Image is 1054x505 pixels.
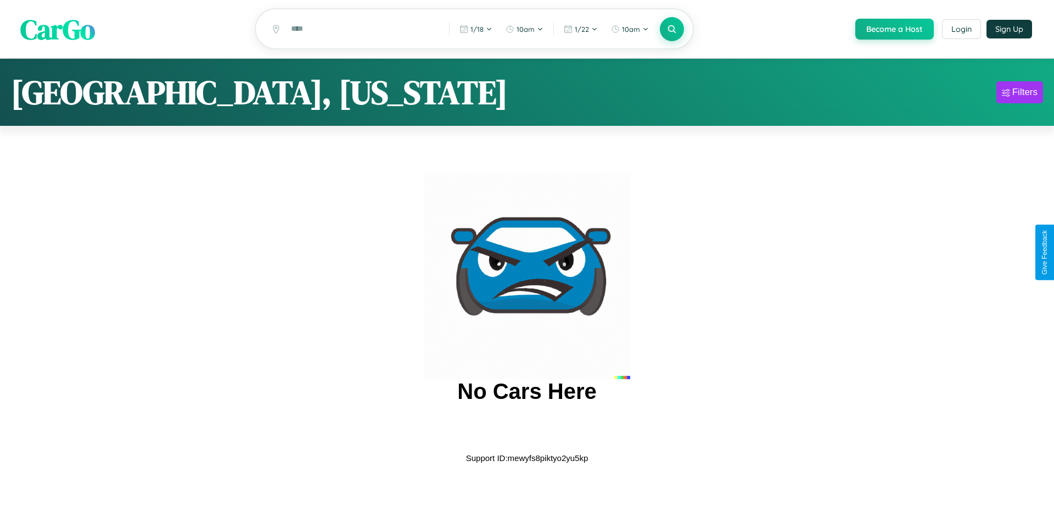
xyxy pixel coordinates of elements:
button: Filters [996,81,1043,103]
span: 1 / 22 [575,25,589,34]
button: 10am [500,20,549,38]
img: car [424,173,630,379]
button: Login [942,19,981,39]
div: Give Feedback [1041,230,1049,275]
button: 10am [606,20,654,38]
button: 1/18 [454,20,498,38]
button: 1/22 [558,20,603,38]
span: 10am [517,25,535,34]
h1: [GEOGRAPHIC_DATA], [US_STATE] [11,70,508,115]
button: Sign Up [986,20,1032,38]
div: Filters [1012,87,1038,98]
p: Support ID: mewyfs8piktyo2yu5kp [466,451,588,465]
span: 10am [622,25,640,34]
span: CarGo [20,10,95,48]
button: Become a Host [855,19,934,40]
h2: No Cars Here [457,379,596,404]
span: 1 / 18 [470,25,484,34]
